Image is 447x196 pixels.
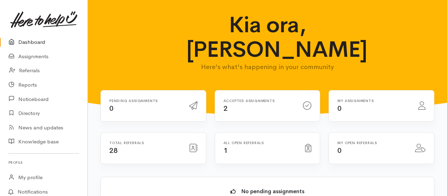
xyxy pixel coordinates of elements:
[223,104,228,113] span: 2
[337,146,342,155] span: 0
[109,146,117,155] span: 28
[109,104,114,113] span: 0
[337,141,407,145] h6: My open referrals
[337,104,342,113] span: 0
[223,146,228,155] span: 1
[241,188,304,195] b: No pending assignments
[109,99,181,103] h6: Pending assignments
[223,141,297,145] h6: All open referrals
[337,99,410,103] h6: My assignments
[186,62,349,72] p: Here's what's happening in your community
[186,13,349,62] h1: Kia ora, [PERSON_NAME]
[109,141,181,145] h6: Total referrals
[8,158,79,167] h6: Profile
[223,99,295,103] h6: Accepted assignments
